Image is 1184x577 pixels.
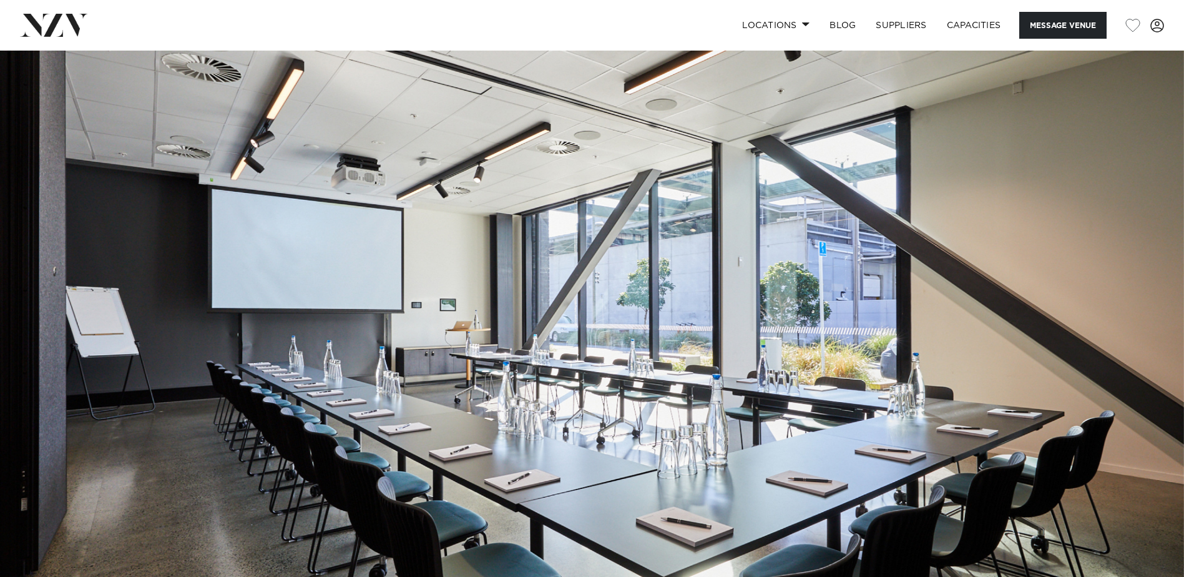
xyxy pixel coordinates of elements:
[1019,12,1107,39] button: Message Venue
[937,12,1011,39] a: Capacities
[866,12,936,39] a: SUPPLIERS
[20,14,88,36] img: nzv-logo.png
[820,12,866,39] a: BLOG
[732,12,820,39] a: Locations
